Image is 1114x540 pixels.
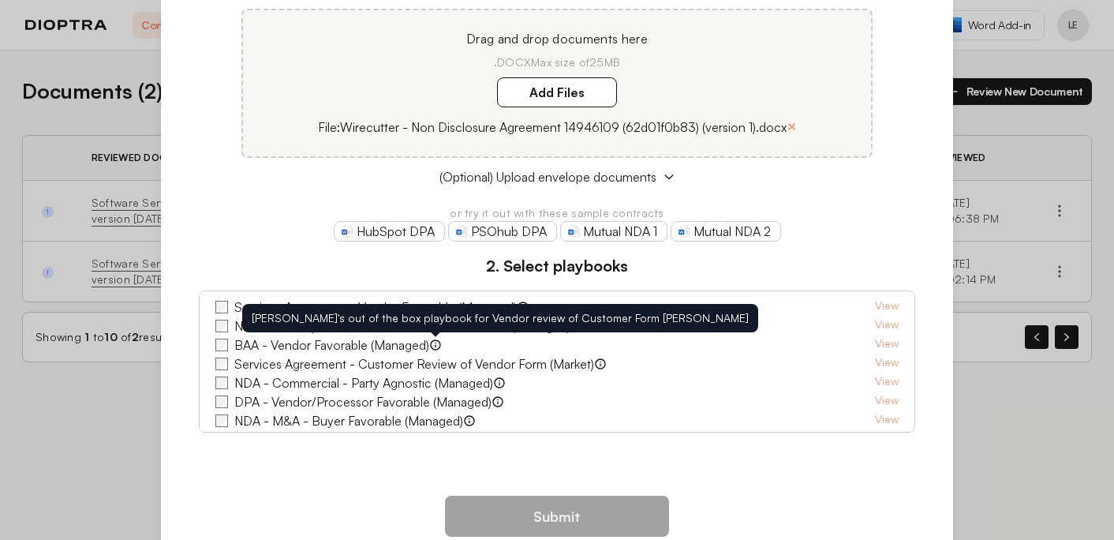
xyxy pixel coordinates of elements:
a: View [875,430,899,449]
a: HubSpot DPA [334,221,445,242]
label: BAA - Vendor Favorable (Managed) [234,336,429,354]
p: or try it out with these sample contracts [199,205,916,221]
a: View [875,354,899,373]
p: Drag and drop documents here [262,29,852,48]
label: NDA - Start-Up Commercial - Discloser Favorable (Managed) [234,317,570,336]
label: NDA - M&A - Buyer Favorable (Managed) [234,411,463,430]
label: Add Files [497,77,617,107]
a: View [875,298,899,317]
h3: 2. Select playbooks [199,254,916,278]
a: View [875,392,899,411]
label: Services Agreement - Vendor Favorable (Managed) [234,298,517,317]
label: SaaS - Vendor Favorable Essentials (Managed) [234,430,490,449]
p: .DOCX Max size of 25MB [262,54,852,70]
a: View [875,336,899,354]
label: DPA - Vendor/Processor Favorable (Managed) [234,392,492,411]
p: File: Wirecutter - Non Disclosure Agreement 14946109 (62d01f0b83) (version 1).docx [318,118,787,137]
div: [PERSON_NAME]'s out of the box playbook for Vendor review of Customer Form [PERSON_NAME] [252,310,749,326]
span: (Optional) Upload envelope documents [439,167,656,186]
a: View [875,411,899,430]
label: NDA - Commercial - Party Agnostic (Managed) [234,373,493,392]
a: View [875,373,899,392]
a: View [875,317,899,336]
label: Services Agreement - Customer Review of Vendor Form (Market) [234,354,594,373]
button: × [787,115,797,137]
a: Mutual NDA 1 [560,221,667,242]
button: (Optional) Upload envelope documents [199,167,916,186]
button: Submit [445,496,669,537]
a: Mutual NDA 2 [671,221,781,242]
a: PSOhub DPA [448,221,557,242]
